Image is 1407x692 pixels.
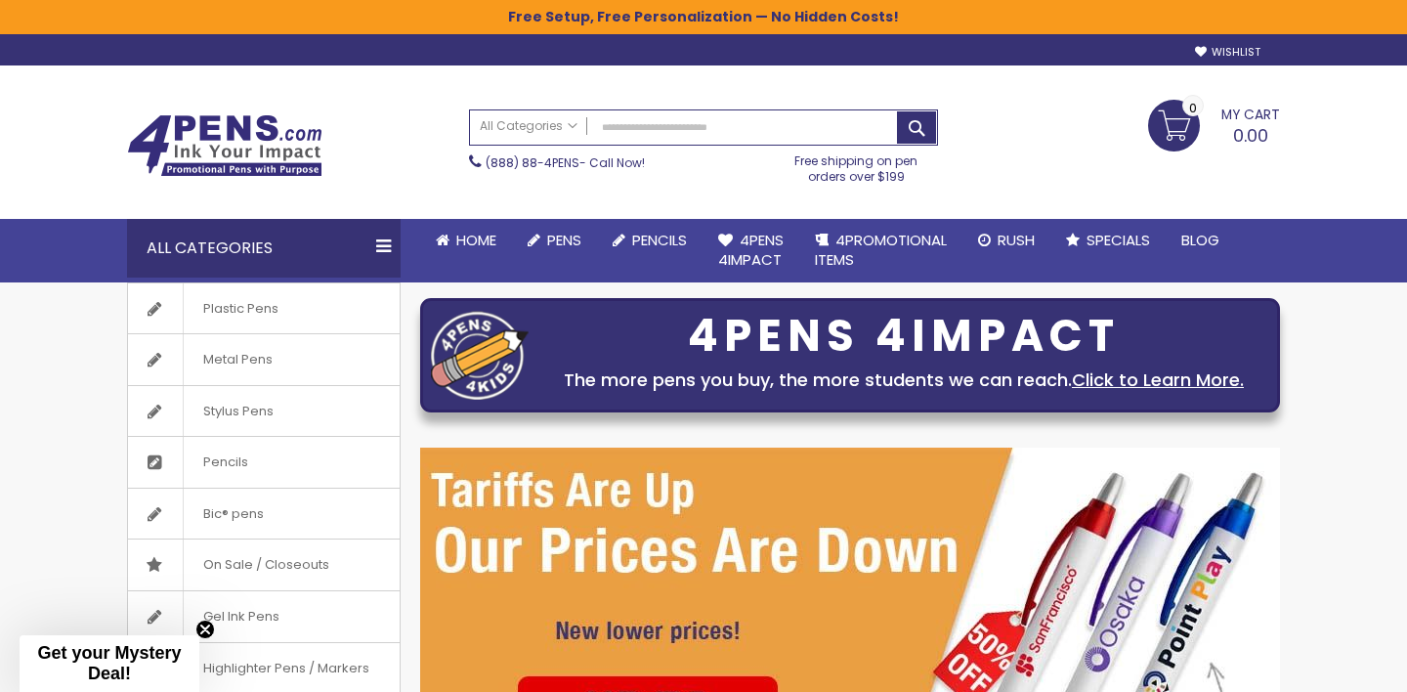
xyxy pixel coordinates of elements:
a: (888) 88-4PENS [486,154,579,171]
a: 4PROMOTIONALITEMS [799,219,962,282]
a: Pencils [597,219,703,262]
span: Get your Mystery Deal! [37,643,181,683]
span: Bic® pens [183,489,283,540]
a: Click to Learn More. [1072,368,1244,392]
span: Stylus Pens [183,386,293,437]
div: 4PENS 4IMPACT [538,316,1269,357]
span: 0.00 [1233,123,1268,148]
div: All Categories [127,219,401,278]
a: Gel Ink Pens [128,591,400,642]
span: Rush [998,230,1035,250]
img: 4Pens Custom Pens and Promotional Products [127,114,322,177]
a: Plastic Pens [128,283,400,334]
span: Specials [1087,230,1150,250]
img: four_pen_logo.png [431,311,529,400]
a: Bic® pens [128,489,400,540]
span: - Call Now! [486,154,645,171]
span: 4PROMOTIONAL ITEMS [815,230,947,270]
a: Wishlist [1195,45,1260,60]
span: 0 [1189,99,1197,117]
div: The more pens you buy, the more students we can reach. [538,367,1269,394]
span: Home [456,230,496,250]
span: Pencils [632,230,687,250]
div: Free shipping on pen orders over $199 [775,146,939,185]
span: Plastic Pens [183,283,298,334]
a: Metal Pens [128,334,400,385]
span: Pens [547,230,581,250]
span: Metal Pens [183,334,292,385]
span: Pencils [183,437,268,488]
a: All Categories [470,110,587,143]
a: Specials [1050,219,1166,262]
a: Rush [962,219,1050,262]
a: Pencils [128,437,400,488]
a: Home [420,219,512,262]
span: On Sale / Closeouts [183,540,349,590]
span: 4Pens 4impact [718,230,784,270]
a: 4Pens4impact [703,219,799,282]
button: Close teaser [195,620,215,639]
span: Gel Ink Pens [183,591,299,642]
a: 0.00 0 [1148,100,1280,149]
span: Blog [1181,230,1219,250]
span: All Categories [480,118,577,134]
a: Pens [512,219,597,262]
a: On Sale / Closeouts [128,540,400,590]
a: Blog [1166,219,1235,262]
a: Stylus Pens [128,386,400,437]
div: Get your Mystery Deal!Close teaser [20,635,199,692]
